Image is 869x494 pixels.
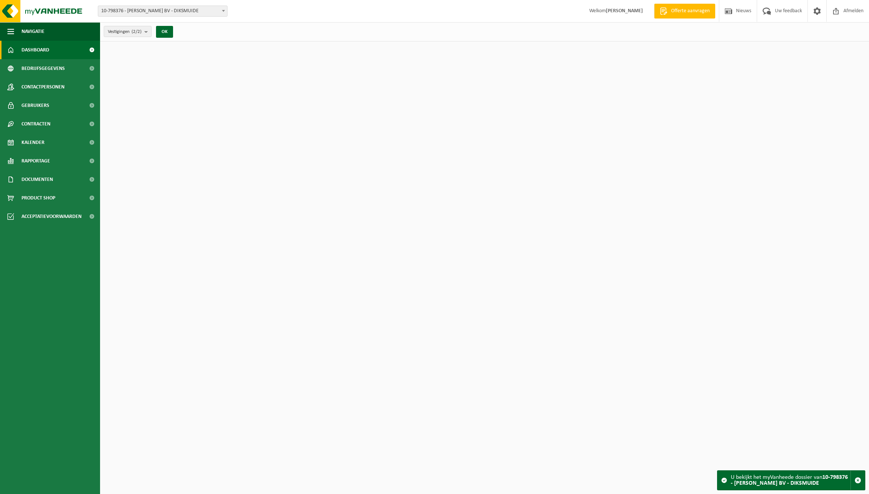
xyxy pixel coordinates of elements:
span: Gebruikers [21,96,49,115]
span: Offerte aanvragen [669,7,712,15]
span: Bedrijfsgegevens [21,59,65,78]
span: Contracten [21,115,50,133]
span: Navigatie [21,22,44,41]
span: Rapportage [21,152,50,170]
span: Product Shop [21,189,55,207]
span: 10-798376 - DOMINICK VAN ERDEGHEM BV - DIKSMUIDE [98,6,228,17]
span: Acceptatievoorwaarden [21,207,82,226]
a: Offerte aanvragen [654,4,715,19]
span: Documenten [21,170,53,189]
span: Vestigingen [108,26,142,37]
span: 10-798376 - DOMINICK VAN ERDEGHEM BV - DIKSMUIDE [98,6,227,16]
count: (2/2) [132,29,142,34]
span: Dashboard [21,41,49,59]
span: Kalender [21,133,44,152]
strong: 10-798376 - [PERSON_NAME] BV - DIKSMUIDE [731,474,848,486]
strong: [PERSON_NAME] [606,8,643,14]
span: Contactpersonen [21,78,64,96]
button: Vestigingen(2/2) [104,26,152,37]
div: U bekijkt het myVanheede dossier van [731,471,850,490]
button: OK [156,26,173,38]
